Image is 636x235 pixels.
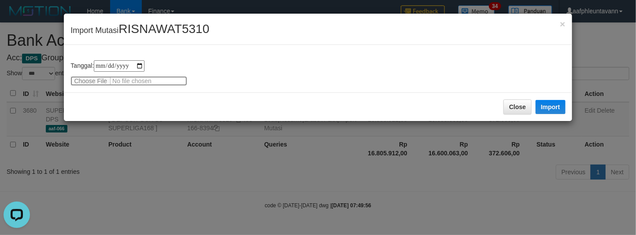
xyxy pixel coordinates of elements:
button: Close [503,99,532,114]
button: Import [536,100,566,114]
button: Open LiveChat chat widget [4,4,30,30]
span: Import Mutasi [70,26,209,35]
span: × [560,19,565,29]
div: Tanggal: [70,60,565,86]
button: Close [560,19,565,29]
span: RISNAWAT5310 [118,22,209,36]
